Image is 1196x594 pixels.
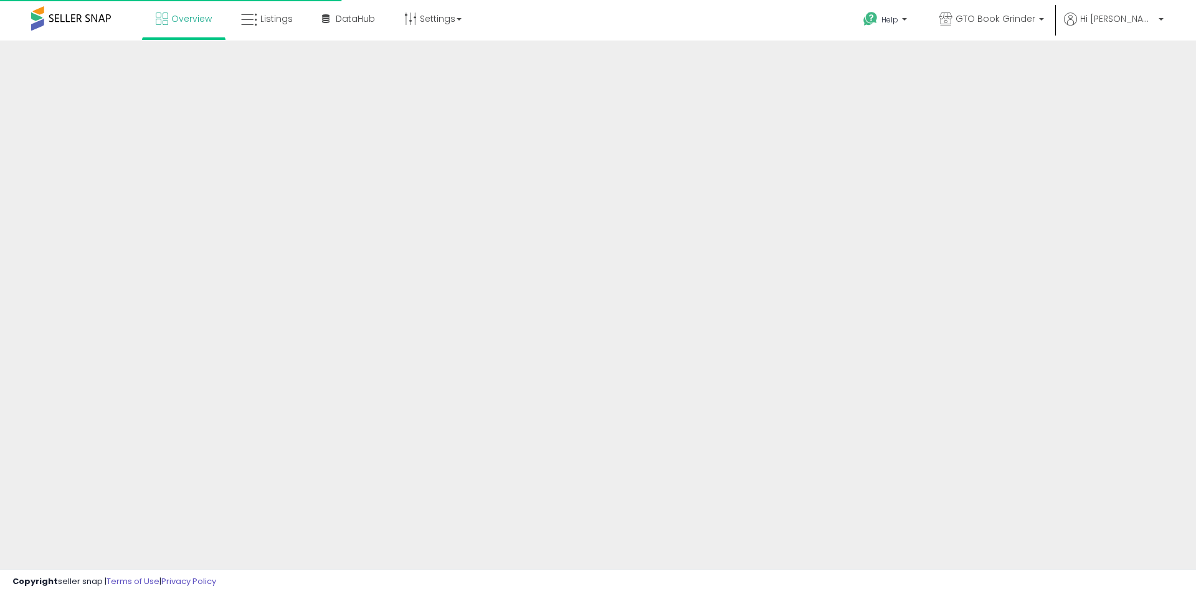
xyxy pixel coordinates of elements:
[171,12,212,25] span: Overview
[1064,12,1164,41] a: Hi [PERSON_NAME]
[863,11,878,27] i: Get Help
[956,12,1035,25] span: GTO Book Grinder
[853,2,919,41] a: Help
[881,14,898,25] span: Help
[336,12,375,25] span: DataHub
[260,12,293,25] span: Listings
[1080,12,1155,25] span: Hi [PERSON_NAME]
